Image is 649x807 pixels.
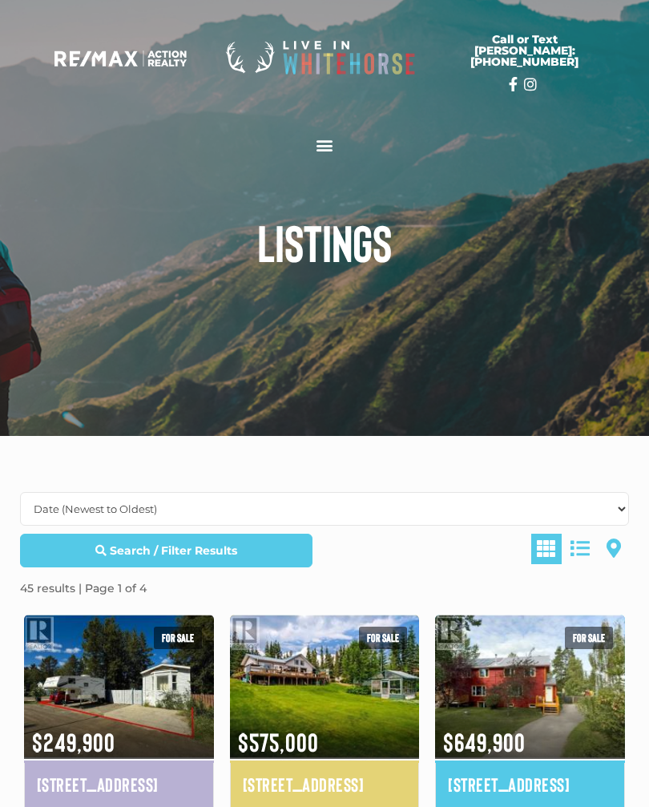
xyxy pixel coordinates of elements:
div: Menu Toggle [312,131,338,158]
span: $249,900 [24,706,214,759]
img: 50 DIEPPE DRIVE, Whitehorse, Yukon [435,612,625,761]
h1: Listings [8,216,641,268]
span: $649,900 [435,706,625,759]
img: 52 LAKEVIEW ROAD, Whitehorse South, Yukon [230,612,420,761]
span: For sale [359,627,407,649]
a: Call or Text [PERSON_NAME]: [PHONE_NUMBER] [429,24,621,77]
a: [STREET_ADDRESS] [243,771,407,798]
span: For sale [565,627,613,649]
strong: Search / Filter Results [110,543,237,558]
span: For sale [154,627,202,649]
a: Search / Filter Results [20,534,312,567]
span: Call or Text [PERSON_NAME]: [PHONE_NUMBER] [448,34,602,67]
span: $575,000 [230,706,420,759]
a: [STREET_ADDRESS] [37,771,201,798]
img: 203-986 RANGE ROAD, Whitehorse, Yukon [24,612,214,761]
a: [STREET_ADDRESS] [448,771,612,798]
strong: 45 results | Page 1 of 4 [20,581,147,595]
